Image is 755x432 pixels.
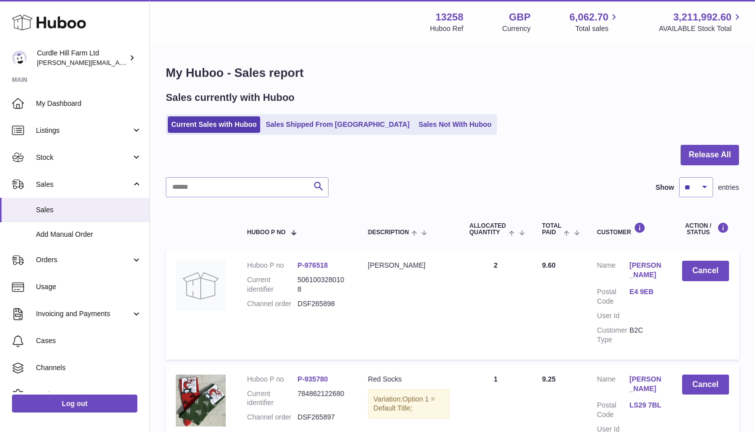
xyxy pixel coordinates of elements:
span: 9.25 [542,375,556,383]
td: 2 [459,251,532,359]
dt: Postal Code [597,401,630,420]
dt: User Id [597,311,630,321]
span: ALLOCATED Quantity [469,223,506,236]
a: [PERSON_NAME] [630,375,662,394]
span: Total sales [575,24,620,33]
dt: Current identifier [247,389,298,408]
span: Sales [36,205,142,215]
dt: Customer Type [597,326,630,345]
span: 3,211,992.60 [673,10,732,24]
a: [PERSON_NAME] [630,261,662,280]
button: Cancel [682,261,729,281]
span: [PERSON_NAME][EMAIL_ADDRESS][DOMAIN_NAME] [37,58,200,66]
strong: GBP [509,10,530,24]
span: Usage [36,282,142,292]
dt: Name [597,261,630,282]
span: My Dashboard [36,99,142,108]
div: [PERSON_NAME] [368,261,449,270]
a: LS29 7BL [630,401,662,410]
strong: 13258 [435,10,463,24]
span: Settings [36,390,142,400]
dd: 5061003280108 [298,275,348,294]
span: Description [368,229,409,236]
dd: DSF265897 [298,413,348,422]
dt: Postal Code [597,287,630,306]
span: Huboo P no [247,229,286,236]
dt: Channel order [247,413,298,422]
span: Cases [36,336,142,346]
span: Listings [36,126,131,135]
a: 3,211,992.60 AVAILABLE Stock Total [659,10,743,33]
a: P-935780 [298,375,328,383]
button: Cancel [682,375,729,395]
div: Huboo Ref [430,24,463,33]
span: Sales [36,180,131,189]
img: 132581705942081.jpg [176,375,226,427]
span: 9.60 [542,261,556,269]
div: Variation: [368,389,449,419]
div: Curdle Hill Farm Ltd [37,48,127,67]
a: Current Sales with Huboo [168,116,260,133]
dt: Huboo P no [247,261,298,270]
span: Total paid [542,223,562,236]
div: Currency [502,24,531,33]
dt: Current identifier [247,275,298,294]
a: Sales Not With Huboo [415,116,495,133]
h1: My Huboo - Sales report [166,65,739,81]
span: Option 1 = Default Title; [374,395,435,413]
span: 6,062.70 [570,10,609,24]
span: Orders [36,255,131,265]
img: miranda@diddlysquatfarmshop.com [12,50,27,65]
dd: B2C [630,326,662,345]
a: 6,062.70 Total sales [570,10,620,33]
dt: Name [597,375,630,396]
a: E4 9EB [630,287,662,297]
span: Stock [36,153,131,162]
img: no-photo.jpg [176,261,226,311]
dd: 784862122680 [298,389,348,408]
button: Release All [681,145,739,165]
div: Red Socks [368,375,449,384]
span: Add Manual Order [36,230,142,239]
div: Action / Status [682,222,729,236]
dt: Huboo P no [247,375,298,384]
span: Channels [36,363,142,373]
h2: Sales currently with Huboo [166,91,295,104]
dd: DSF265898 [298,299,348,309]
label: Show [656,183,674,192]
a: Sales Shipped From [GEOGRAPHIC_DATA] [262,116,413,133]
a: P-976518 [298,261,328,269]
dt: Channel order [247,299,298,309]
div: Customer [597,222,662,236]
a: Log out [12,395,137,413]
span: AVAILABLE Stock Total [659,24,743,33]
span: entries [718,183,739,192]
span: Invoicing and Payments [36,309,131,319]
